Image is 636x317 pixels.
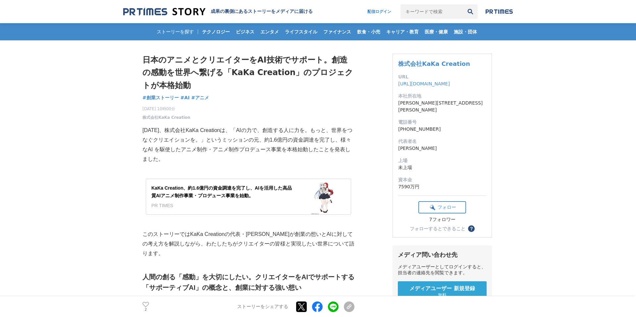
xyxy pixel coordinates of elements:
[321,29,354,35] span: ファイナンス
[123,7,205,16] img: 成果の裏側にあるストーリーをメディアに届ける
[151,202,292,209] div: PR TIMES
[438,292,447,298] span: 無料
[142,106,190,112] span: [DATE] 10時00分
[418,217,466,223] div: 7フォロワー
[237,304,288,310] p: ストーリーをシェアする
[384,23,421,40] a: キャリア・教育
[398,251,487,259] div: メディア問い合わせ先
[398,145,486,152] dd: [PERSON_NAME]
[398,119,486,126] dt: 電話番号
[400,4,463,19] input: キーワードで検索
[398,81,450,86] a: [URL][DOMAIN_NAME]
[468,225,475,232] button: ？
[258,29,282,35] span: エンタメ
[181,94,190,101] a: #AI
[142,95,179,101] span: #創業ストーリー
[418,201,466,213] button: フォロー
[233,23,257,40] a: ビジネス
[146,179,351,215] a: KaKa Creation、約1.6億円の資金調達を完了し、AIを活用した高品質AIアニメ制作事業・プロデュース事業を始動。PR TIMES
[398,138,486,145] dt: 代表者名
[398,264,487,276] div: メディアユーザーとしてログインすると、担当者の連絡先を閲覧できます。
[469,226,474,231] span: ？
[282,23,320,40] a: ライフスタイル
[211,9,313,15] h2: 成果の裏側にあるストーリーをメディアに届ける
[410,226,465,231] div: フォローするとできること
[142,230,354,258] p: このストーリーではKaKa Creationの代表・[PERSON_NAME]が創業の想いとAIに対しての考え方を解説しながら、わたしたちがクリエイターの皆様と実現したい世界について語ります。
[463,4,478,19] button: 検索
[398,183,486,190] dd: 7590万円
[282,29,320,35] span: ライフスタイル
[422,29,450,35] span: 医療・健康
[142,308,149,311] p: 2
[398,157,486,164] dt: 上場
[398,73,486,80] dt: URL
[151,184,292,199] div: KaKa Creation、約1.6億円の資金調達を完了し、AIを活用した高品質AIアニメ制作事業・プロデュース事業を始動。
[422,23,450,40] a: 医療・健康
[199,23,233,40] a: テクノロジー
[398,93,486,100] dt: 本社所在地
[398,281,487,302] a: メディアユーザー 新規登録 無料
[191,95,209,101] span: #アニメ
[191,94,209,101] a: #アニメ
[258,23,282,40] a: エンタメ
[398,164,486,171] dd: 未上場
[142,126,354,164] p: [DATE]、株式会社KaKa Creationは、「AIの力で、創造する人に力を。もっと、世界をつなぐクリエイションを。」というミッションの元、約1.6億円の資金調達を完了し、様々なAI を駆...
[142,114,190,120] a: 株式会社KaKa Creation
[486,9,513,14] img: prtimes
[451,29,480,35] span: 施設・団体
[398,176,486,183] dt: 資本金
[142,54,354,92] h1: 日本のアニメとクリエイターをAI技術でサポート。創造の感動を世界へ繋げる「KaKa Creation」のプロジェクトが本格始動
[384,29,421,35] span: キャリア・教育
[398,100,486,113] dd: [PERSON_NAME][STREET_ADDRESS][PERSON_NAME]
[361,4,398,19] a: 配信ログイン
[398,126,486,133] dd: [PHONE_NUMBER]
[354,23,383,40] a: 飲食・小売
[321,23,354,40] a: ファイナンス
[142,94,179,101] a: #創業ストーリー
[233,29,257,35] span: ビジネス
[142,273,354,291] strong: 人間の創る「感動」を大切にしたい。クリエイターをAIでサポートする「サポーティブAI」の概念と、創業に対する強い想い
[354,29,383,35] span: 飲食・小売
[409,285,475,292] span: メディアユーザー 新規登録
[181,95,190,101] span: #AI
[398,60,470,67] a: 株式会社KaKa Creation
[451,23,480,40] a: 施設・団体
[123,7,313,16] a: 成果の裏側にあるストーリーをメディアに届ける 成果の裏側にあるストーリーをメディアに届ける
[199,29,233,35] span: テクノロジー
